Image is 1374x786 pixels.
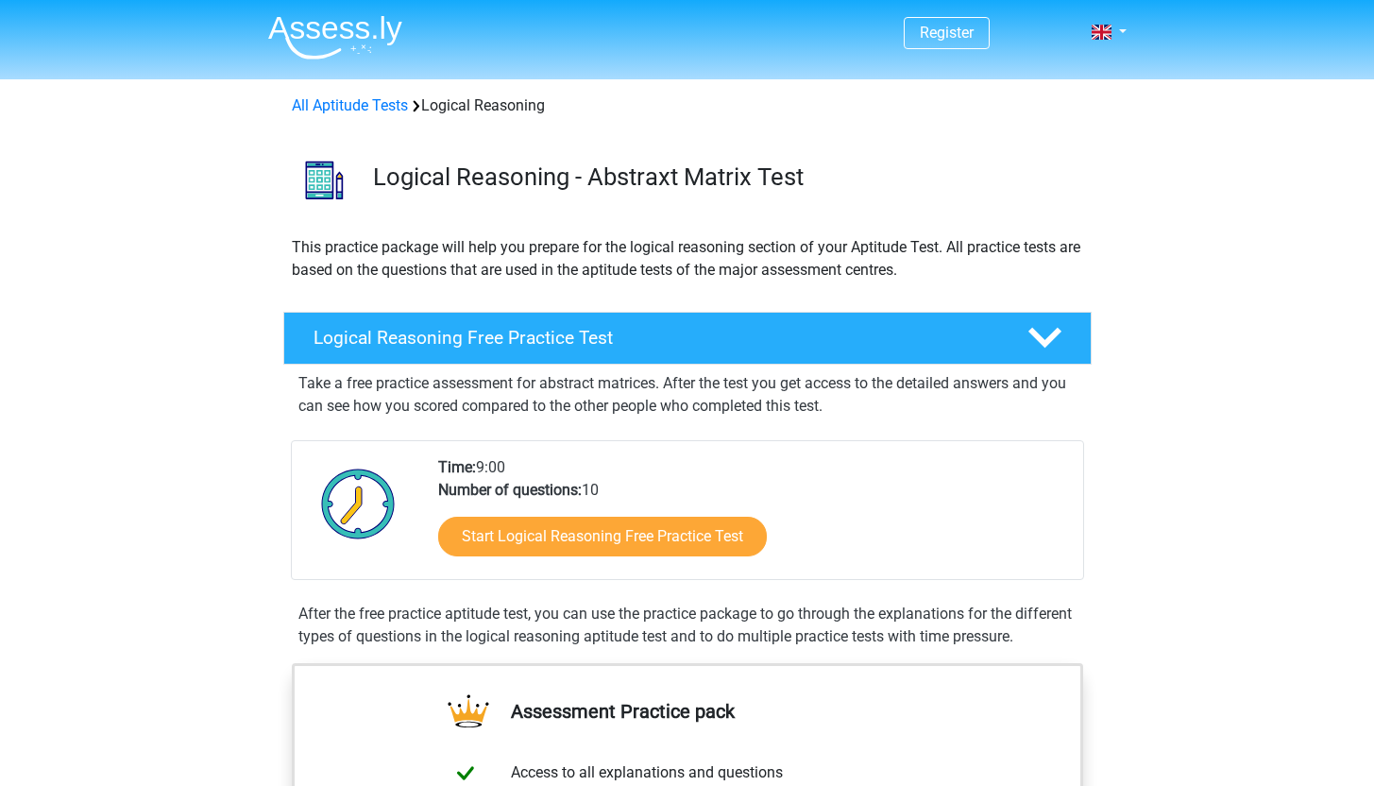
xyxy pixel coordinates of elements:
[284,94,1091,117] div: Logical Reasoning
[268,15,402,60] img: Assessly
[424,456,1082,579] div: 9:00 10
[292,236,1083,282] p: This practice package will help you prepare for the logical reasoning section of your Aptitude Te...
[298,372,1077,418] p: Take a free practice assessment for abstract matrices. After the test you get access to the detai...
[284,140,365,220] img: logical reasoning
[311,456,406,551] img: Clock
[438,481,582,499] b: Number of questions:
[438,517,767,556] a: Start Logical Reasoning Free Practice Test
[920,24,974,42] a: Register
[373,162,1077,192] h3: Logical Reasoning - Abstraxt Matrix Test
[291,603,1084,648] div: After the free practice aptitude test, you can use the practice package to go through the explana...
[438,458,476,476] b: Time:
[314,327,997,349] h4: Logical Reasoning Free Practice Test
[276,312,1099,365] a: Logical Reasoning Free Practice Test
[292,96,408,114] a: All Aptitude Tests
